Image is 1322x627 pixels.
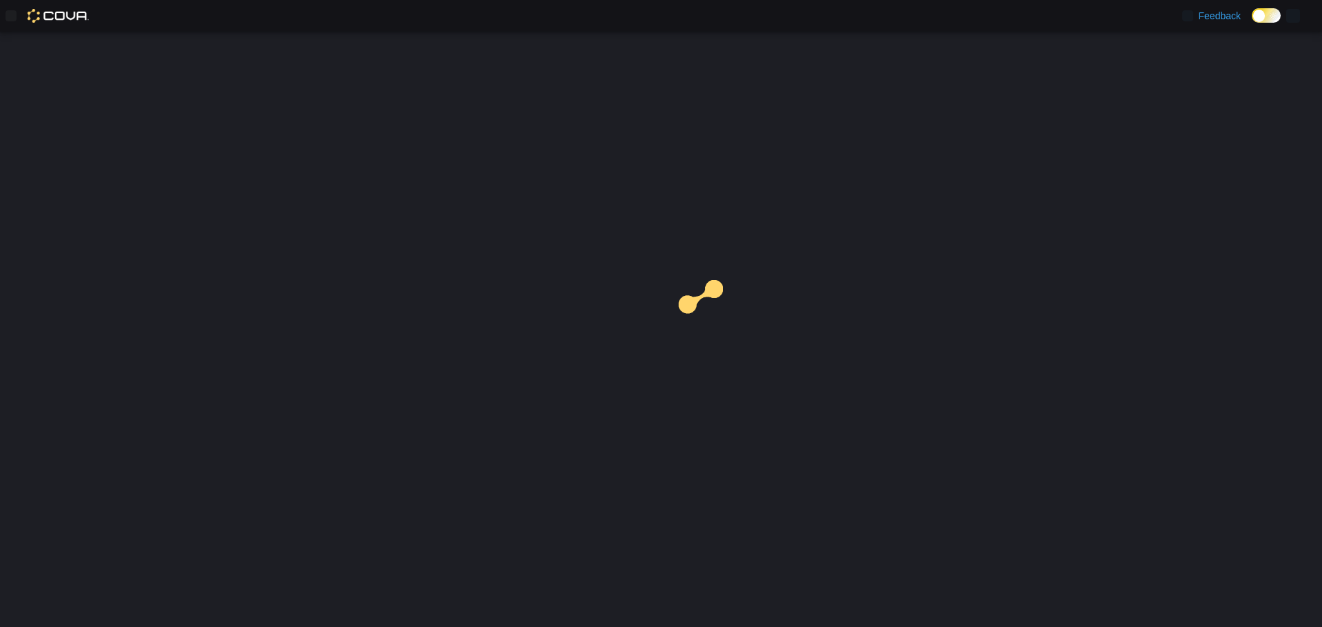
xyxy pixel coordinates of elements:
img: cova-loader [661,270,764,373]
input: Dark Mode [1252,8,1281,23]
span: Feedback [1199,9,1241,23]
a: Feedback [1177,2,1246,30]
img: Cova [28,9,89,23]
